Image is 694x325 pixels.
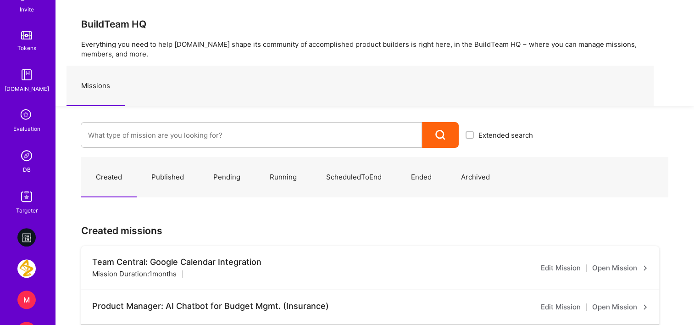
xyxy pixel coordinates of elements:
a: Open Mission [592,302,648,313]
img: tokens [21,31,32,39]
div: Mission Duration: 1 months [92,269,177,279]
a: Open Mission [592,263,648,274]
a: Created [81,157,137,197]
div: Tokens [17,43,36,53]
i: icon SelectionTeam [18,106,35,124]
h3: BuildTeam HQ [81,18,668,30]
a: AstraZeneca: Data team to build new age supply chain modules [15,259,38,278]
a: Archived [446,157,505,197]
div: Team Central: Google Calendar Integration [92,257,261,267]
a: Ended [396,157,446,197]
a: Edit Mission [541,263,581,274]
img: guide book [17,66,36,84]
span: Extended search [478,130,533,140]
a: Edit Mission [541,302,581,313]
img: Admin Search [17,146,36,165]
div: DB [23,165,31,174]
a: Missions [67,66,125,106]
div: M [17,291,36,309]
div: Evaluation [13,124,40,134]
a: DAZN: Video Engagement platform - developers [15,228,38,247]
img: DAZN: Video Engagement platform - developers [17,228,36,247]
a: Running [255,157,311,197]
div: [DOMAIN_NAME] [5,84,49,94]
div: Targeter [16,206,38,215]
a: Pending [199,157,255,197]
p: Everything you need to help [DOMAIN_NAME] shape its community of accomplished product builders is... [81,39,668,59]
div: Product Manager: AI Chatbot for Budget Mgmt. (Insurance) [92,301,329,311]
a: Published [137,157,199,197]
input: What type of mission are you looking for? [88,123,415,147]
i: icon Search [435,130,446,140]
a: M [15,291,38,309]
a: ScheduledToEnd [311,157,396,197]
img: AstraZeneca: Data team to build new age supply chain modules [17,259,36,278]
h3: Created missions [81,225,668,236]
i: icon ArrowRight [643,265,648,271]
img: Skill Targeter [17,187,36,206]
i: icon ArrowRight [643,304,648,310]
div: Invite [20,5,34,14]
